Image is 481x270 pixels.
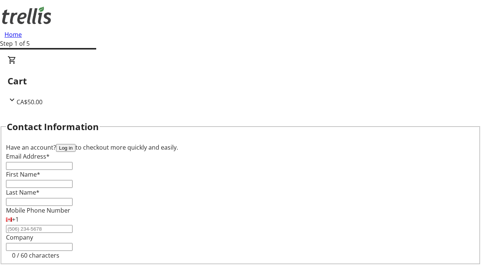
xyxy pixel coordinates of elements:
button: Log in [56,144,76,152]
label: Email Address* [6,152,50,160]
label: Mobile Phone Number [6,206,70,214]
label: Last Name* [6,188,39,196]
span: CA$50.00 [17,98,42,106]
h2: Contact Information [7,120,99,133]
input: (506) 234-5678 [6,225,73,233]
div: Have an account? to checkout more quickly and easily. [6,143,475,152]
h2: Cart [8,74,473,88]
div: CartCA$50.00 [8,55,473,106]
tr-character-limit: 0 / 60 characters [12,251,59,259]
label: Company [6,233,33,241]
label: First Name* [6,170,40,178]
